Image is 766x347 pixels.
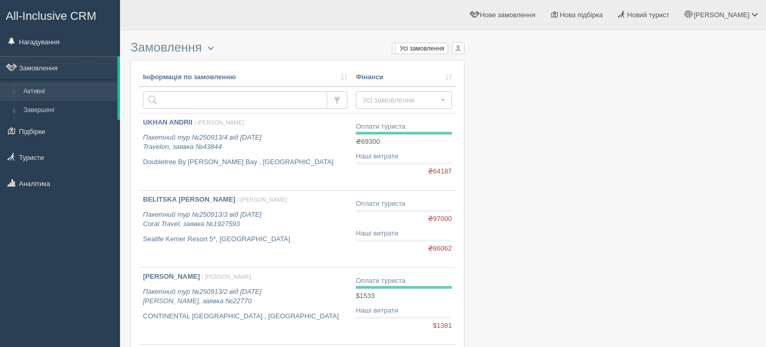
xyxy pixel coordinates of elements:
a: Фінанси [356,72,452,82]
span: All-Inclusive CRM [6,9,97,22]
a: BELITSKA [PERSON_NAME] / [PERSON_NAME] Пакетний тур №250913/3 від [DATE]Coral Travel, заявка №192... [139,191,352,267]
b: BELITSKA [PERSON_NAME] [143,195,235,203]
a: UKHAN ANDRII / [PERSON_NAME] Пакетний тур №250913/4 від [DATE]Travelon, заявка №43844 Doubletree ... [139,114,352,190]
i: Пакетний тур №250913/3 від [DATE] Coral Travel, заявка №1927593 [143,210,261,228]
div: Наші витрати [356,152,452,162]
div: Оплати туриста [356,122,452,132]
span: / [PERSON_NAME] [202,274,252,280]
a: Завершені [19,101,117,120]
label: Усі замовлення [392,43,448,54]
div: Оплати туриста [356,199,452,209]
i: Пакетний тур №250913/4 від [DATE] Travelon, заявка №43844 [143,133,261,151]
span: [PERSON_NAME] [693,11,749,19]
p: Doubletree By [PERSON_NAME] Bay , [GEOGRAPHIC_DATA] [143,157,348,167]
span: Нова підбірка [560,11,603,19]
a: Активні [19,82,117,101]
button: Усі замовлення [356,91,452,109]
div: Наші витрати [356,306,452,316]
span: $1381 [433,321,452,331]
div: Оплати туриста [356,276,452,286]
span: / [PERSON_NAME] [194,119,244,126]
a: All-Inclusive CRM [1,1,119,29]
p: CONTINENTAL [GEOGRAPHIC_DATA] , [GEOGRAPHIC_DATA] [143,312,348,321]
span: Нове замовлення [480,11,535,19]
span: ₴64187 [428,167,452,177]
b: [PERSON_NAME] [143,272,200,280]
a: [PERSON_NAME] / [PERSON_NAME] Пакетний тур №250913/2 від [DATE][PERSON_NAME], заявка №22770 CONTI... [139,268,352,344]
span: ₴86062 [428,244,452,254]
b: UKHAN ANDRII [143,118,193,126]
h3: Замовлення [130,41,464,55]
span: $1533 [356,292,375,300]
span: Новий турист [627,11,669,19]
div: Наші витрати [356,229,452,239]
span: ₴69300 [356,138,380,145]
a: Інформація по замовленню [143,72,348,82]
p: Sealife Kemer Resort 5*, [GEOGRAPHIC_DATA] [143,234,348,244]
i: Пакетний тур №250913/2 від [DATE] [PERSON_NAME], заявка №22770 [143,288,261,305]
input: Пошук за номером замовлення, ПІБ або паспортом туриста [143,91,327,109]
span: Усі замовлення [363,95,438,105]
span: / [PERSON_NAME] [237,196,287,203]
span: ₴97000 [428,214,452,224]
